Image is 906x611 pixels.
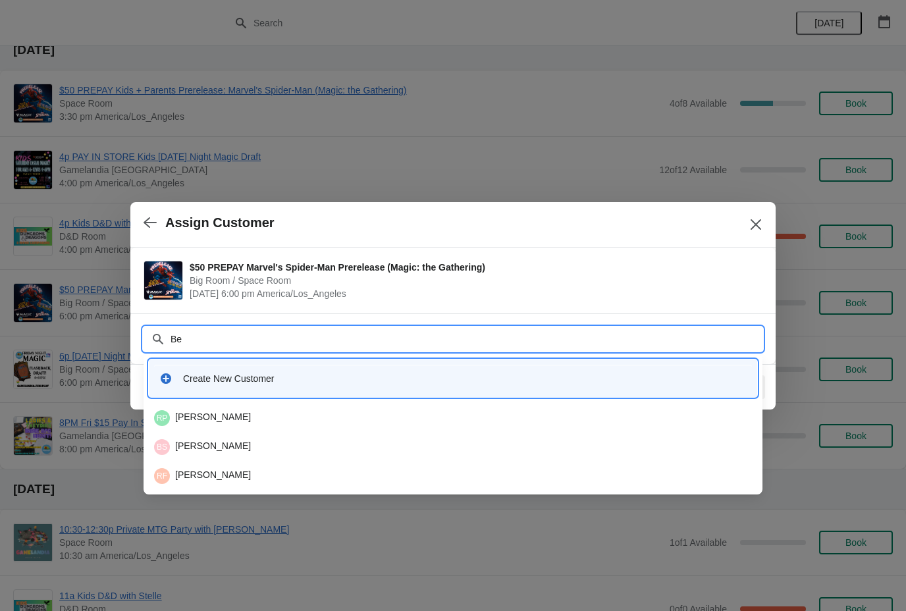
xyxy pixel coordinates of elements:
[157,442,167,452] text: BS
[144,460,762,489] li: Robert Fry
[154,468,170,484] span: Robert Fry
[154,439,170,455] span: Benjamin Serridge
[190,274,756,287] span: Big Room / Space Room
[154,468,752,484] div: [PERSON_NAME]
[170,327,762,351] input: Search customer name or email
[165,215,275,230] h2: Assign Customer
[144,261,182,300] img: $50 PREPAY Marvel's Spider-Man Prerelease (Magic: the Gathering) | Big Room / Space Room | Septem...
[144,431,762,460] li: Benjamin Serridge
[154,410,170,426] span: Robert Paul
[190,261,756,274] span: $50 PREPAY Marvel's Spider-Man Prerelease (Magic: the Gathering)
[183,372,747,385] div: Create New Customer
[154,410,752,426] div: [PERSON_NAME]
[154,439,752,455] div: [PERSON_NAME]
[157,471,167,481] text: RF
[744,213,768,236] button: Close
[190,287,756,300] span: [DATE] 6:00 pm America/Los_Angeles
[144,405,762,431] li: Robert Paul
[157,413,168,423] text: RP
